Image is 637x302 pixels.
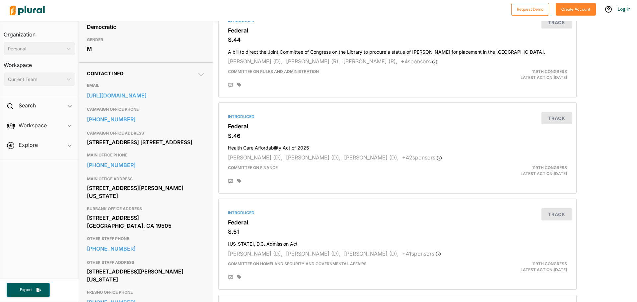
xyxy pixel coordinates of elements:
[228,123,567,130] h3: Federal
[532,261,567,266] span: 119th Congress
[228,165,278,170] span: Committee on Finance
[286,58,340,65] span: [PERSON_NAME] (R),
[4,25,75,39] h3: Organization
[4,55,75,70] h3: Workspace
[532,165,567,170] span: 119th Congress
[87,91,205,100] a: [URL][DOMAIN_NAME]
[228,219,567,226] h3: Federal
[456,165,572,177] div: Latest Action: [DATE]
[541,208,572,220] button: Track
[286,154,341,161] span: [PERSON_NAME] (D),
[228,228,567,235] h3: S.51
[456,69,572,81] div: Latest Action: [DATE]
[87,105,205,113] h3: CAMPAIGN OFFICE PHONE
[87,288,205,296] h3: FRESNO OFFICE PHONE
[556,3,596,16] button: Create Account
[8,45,64,52] div: Personal
[87,114,205,124] a: [PHONE_NUMBER]
[87,82,205,90] h3: EMAIL
[228,114,567,120] div: Introduced
[401,58,437,65] span: + 4 sponsor s
[87,205,205,213] h3: BURBANK OFFICE ADDRESS
[541,16,572,29] button: Track
[87,129,205,137] h3: CAMPAIGN OFFICE ADDRESS
[228,36,567,43] h3: S.44
[87,175,205,183] h3: MAIN OFFICE ADDRESS
[228,58,283,65] span: [PERSON_NAME] (D),
[87,213,205,231] div: [STREET_ADDRESS] [GEOGRAPHIC_DATA], CA 19505
[87,151,205,159] h3: MAIN OFFICE PHONE
[228,179,233,184] div: Add Position Statement
[286,250,341,257] span: [PERSON_NAME] (D),
[228,210,567,216] div: Introduced
[237,83,241,87] div: Add tags
[532,69,567,74] span: 119th Congress
[402,250,441,257] span: + 41 sponsor s
[456,261,572,273] div: Latest Action: [DATE]
[618,6,630,12] a: Log In
[8,76,64,83] div: Current Team
[87,44,205,54] div: M
[402,154,442,161] span: + 42 sponsor s
[87,183,205,201] div: [STREET_ADDRESS][PERSON_NAME][US_STATE]
[228,154,283,161] span: [PERSON_NAME] (D),
[228,261,367,266] span: Committee on Homeland Security and Governmental Affairs
[87,36,205,44] h3: GENDER
[556,5,596,12] a: Create Account
[228,83,233,88] div: Add Position Statement
[237,179,241,183] div: Add tags
[343,58,397,65] span: [PERSON_NAME] (R),
[228,46,567,55] h4: A bill to direct the Joint Committee of Congress on the Library to procure a statue of [PERSON_NA...
[511,5,549,12] a: Request Demo
[541,112,572,124] button: Track
[87,71,123,76] span: Contact Info
[87,267,205,284] div: [STREET_ADDRESS][PERSON_NAME][US_STATE]
[228,275,233,280] div: Add Position Statement
[87,22,205,32] div: Democratic
[344,250,399,257] span: [PERSON_NAME] (D),
[344,154,399,161] span: [PERSON_NAME] (D),
[237,275,241,279] div: Add tags
[228,69,319,74] span: Committee on Rules and Administration
[228,142,567,151] h4: Health Care Affordability Act of 2025
[87,160,205,170] a: [PHONE_NUMBER]
[228,27,567,34] h3: Federal
[87,235,205,243] h3: OTHER STAFF PHONE
[87,244,205,254] a: [PHONE_NUMBER]
[228,250,283,257] span: [PERSON_NAME] (D),
[7,283,50,297] button: Export
[87,259,205,267] h3: OTHER STAFF ADDRESS
[511,3,549,16] button: Request Demo
[228,133,567,139] h3: S.46
[19,102,36,109] h2: Search
[228,238,567,247] h4: [US_STATE], D.C. Admission Act
[87,137,205,147] div: [STREET_ADDRESS] [STREET_ADDRESS]
[15,287,36,293] span: Export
